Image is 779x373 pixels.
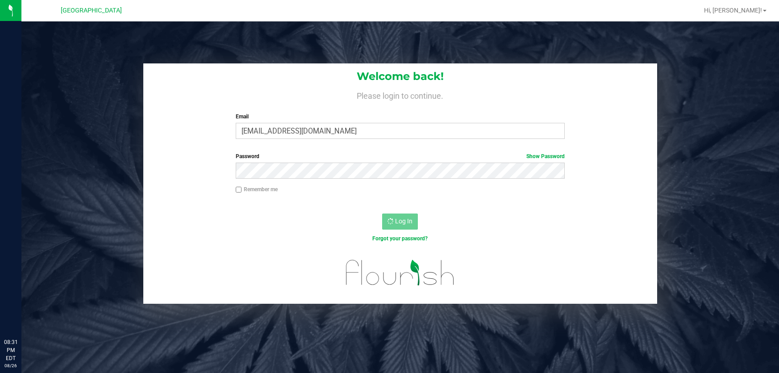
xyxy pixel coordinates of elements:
span: Password [236,153,259,159]
label: Remember me [236,185,278,193]
img: flourish_logo.svg [336,252,465,293]
h4: Please login to continue. [143,89,657,100]
span: [GEOGRAPHIC_DATA] [61,7,122,14]
span: Log In [395,218,412,225]
p: 08:31 PM EDT [4,338,17,362]
a: Show Password [526,153,565,159]
label: Email [236,113,565,121]
span: Hi, [PERSON_NAME]! [704,7,762,14]
input: Remember me [236,187,242,193]
a: Forgot your password? [372,235,428,242]
p: 08/26 [4,362,17,369]
button: Log In [382,214,418,230]
h1: Welcome back! [143,71,657,82]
